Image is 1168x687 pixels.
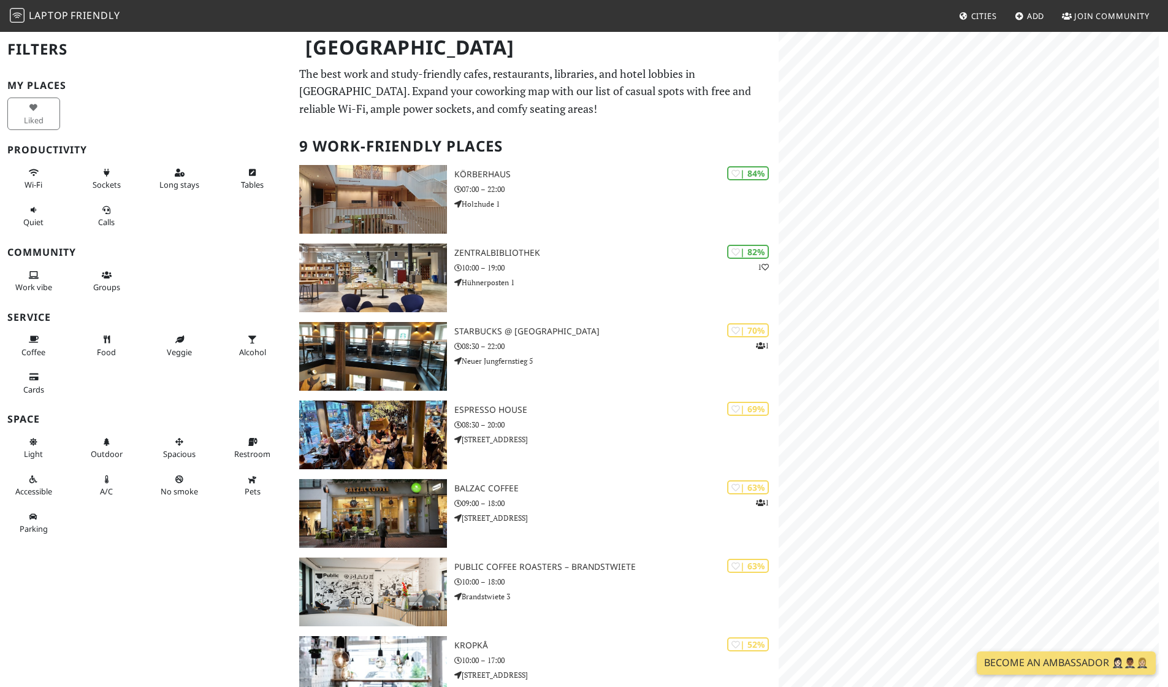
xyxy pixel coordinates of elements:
[299,165,447,234] img: KörberHaus
[299,479,447,548] img: Balzac Coffee
[7,247,284,258] h3: Community
[299,244,447,312] img: Zentralbibliothek
[971,10,997,21] span: Cities
[24,448,43,459] span: Natural light
[91,448,123,459] span: Outdoor area
[241,179,264,190] span: Work-friendly tables
[299,401,447,469] img: Espresso House
[727,166,769,180] div: | 84%
[292,479,779,548] a: Balzac Coffee | 63% 1 Balzac Coffee 09:00 – 18:00 [STREET_ADDRESS]
[454,277,779,288] p: Hühnerposten 1
[727,559,769,573] div: | 63%
[7,163,60,195] button: Wi-Fi
[292,558,779,626] a: Public Coffee Roasters – Brandstwiete | 63% Public Coffee Roasters – Brandstwiete 10:00 – 18:00 B...
[977,651,1156,675] a: Become an Ambassador 🤵🏻‍♀️🤵🏾‍♂️🤵🏼‍♀️
[454,198,779,210] p: Holzhude 1
[161,486,198,497] span: Smoke free
[7,265,60,297] button: Work vibe
[25,179,42,190] span: Stable Wi-Fi
[727,323,769,337] div: | 70%
[454,340,779,352] p: 08:30 – 22:00
[454,248,779,258] h3: Zentralbibliothek
[756,340,769,351] p: 1
[454,183,779,195] p: 07:00 – 22:00
[7,367,60,399] button: Cards
[1074,10,1150,21] span: Join Community
[7,80,284,91] h3: My Places
[98,217,115,228] span: Video/audio calls
[454,497,779,509] p: 09:00 – 18:00
[299,322,447,391] img: Starbucks @ Neuer Jungfernstieg
[226,469,279,502] button: Pets
[167,347,192,358] span: Veggie
[226,163,279,195] button: Tables
[454,562,779,572] h3: Public Coffee Roasters – Brandstwiete
[153,163,206,195] button: Long stays
[153,469,206,502] button: No smoke
[292,322,779,391] a: Starbucks @ Neuer Jungfernstieg | 70% 1 Starbucks @ [GEOGRAPHIC_DATA] 08:30 – 22:00 Neuer Jungfer...
[292,165,779,234] a: KörberHaus | 84% KörberHaus 07:00 – 22:00 Holzhude 1
[7,329,60,362] button: Coffee
[7,31,284,68] h2: Filters
[80,265,133,297] button: Groups
[15,486,52,497] span: Accessible
[159,179,199,190] span: Long stays
[292,244,779,312] a: Zentralbibliothek | 82% 1 Zentralbibliothek 10:00 – 19:00 Hühnerposten 1
[7,413,284,425] h3: Space
[727,480,769,494] div: | 63%
[296,31,776,64] h1: [GEOGRAPHIC_DATA]
[1027,10,1045,21] span: Add
[10,8,25,23] img: LaptopFriendly
[454,169,779,180] h3: KörberHaus
[93,179,121,190] span: Power sockets
[7,507,60,539] button: Parking
[758,261,769,273] p: 1
[80,163,133,195] button: Sockets
[7,144,284,156] h3: Productivity
[80,432,133,464] button: Outdoor
[299,65,771,118] p: The best work and study-friendly cafes, restaurants, libraries, and hotel lobbies in [GEOGRAPHIC_...
[80,329,133,362] button: Food
[15,282,52,293] span: People working
[10,6,120,27] a: LaptopFriendly LaptopFriendly
[239,347,266,358] span: Alcohol
[454,654,779,666] p: 10:00 – 17:00
[7,200,60,232] button: Quiet
[454,326,779,337] h3: Starbucks @ [GEOGRAPHIC_DATA]
[100,486,113,497] span: Air conditioned
[756,497,769,509] p: 1
[292,401,779,469] a: Espresso House | 69% Espresso House 08:30 – 20:00 [STREET_ADDRESS]
[454,419,779,431] p: 08:30 – 20:00
[1057,5,1155,27] a: Join Community
[1010,5,1050,27] a: Add
[454,512,779,524] p: [STREET_ADDRESS]
[7,432,60,464] button: Light
[454,640,779,651] h3: Kropkå
[454,355,779,367] p: Neuer Jungfernstieg 5
[226,432,279,464] button: Restroom
[454,483,779,494] h3: Balzac Coffee
[727,245,769,259] div: | 82%
[20,523,48,534] span: Parking
[454,262,779,274] p: 10:00 – 19:00
[80,200,133,232] button: Calls
[163,448,196,459] span: Spacious
[234,448,270,459] span: Restroom
[21,347,45,358] span: Coffee
[454,576,779,588] p: 10:00 – 18:00
[29,9,69,22] span: Laptop
[23,384,44,395] span: Credit cards
[80,469,133,502] button: A/C
[7,312,284,323] h3: Service
[454,405,779,415] h3: Espresso House
[153,432,206,464] button: Spacious
[97,347,116,358] span: Food
[93,282,120,293] span: Group tables
[7,469,60,502] button: Accessible
[299,558,447,626] img: Public Coffee Roasters – Brandstwiete
[226,329,279,362] button: Alcohol
[454,591,779,602] p: Brandstwiete 3
[153,329,206,362] button: Veggie
[245,486,261,497] span: Pet friendly
[23,217,44,228] span: Quiet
